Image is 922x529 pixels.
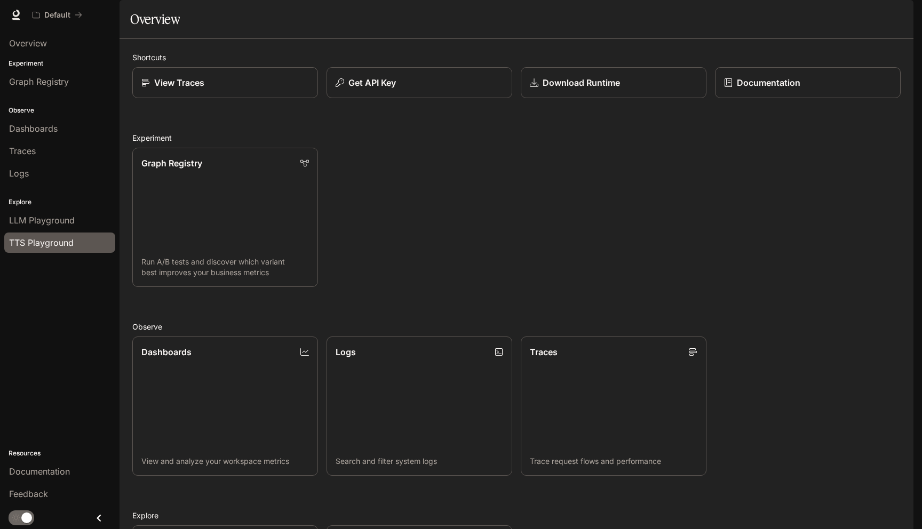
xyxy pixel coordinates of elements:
button: Get API Key [327,67,512,98]
h2: Shortcuts [132,52,901,63]
a: Graph RegistryRun A/B tests and discover which variant best improves your business metrics [132,148,318,287]
p: Default [44,11,70,20]
p: Graph Registry [141,157,202,170]
p: View Traces [154,76,204,89]
a: Download Runtime [521,67,706,98]
a: LogsSearch and filter system logs [327,336,512,476]
h2: Observe [132,321,901,332]
p: View and analyze your workspace metrics [141,456,309,467]
p: Logs [336,346,356,358]
a: TracesTrace request flows and performance [521,336,706,476]
h1: Overview [130,9,180,30]
p: Dashboards [141,346,192,358]
button: All workspaces [28,4,87,26]
p: Trace request flows and performance [530,456,697,467]
p: Traces [530,346,558,358]
p: Run A/B tests and discover which variant best improves your business metrics [141,257,309,278]
h2: Explore [132,510,901,521]
p: Get API Key [348,76,396,89]
a: View Traces [132,67,318,98]
p: Search and filter system logs [336,456,503,467]
p: Documentation [737,76,800,89]
a: Documentation [715,67,901,98]
p: Download Runtime [543,76,620,89]
h2: Experiment [132,132,901,143]
a: DashboardsView and analyze your workspace metrics [132,336,318,476]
